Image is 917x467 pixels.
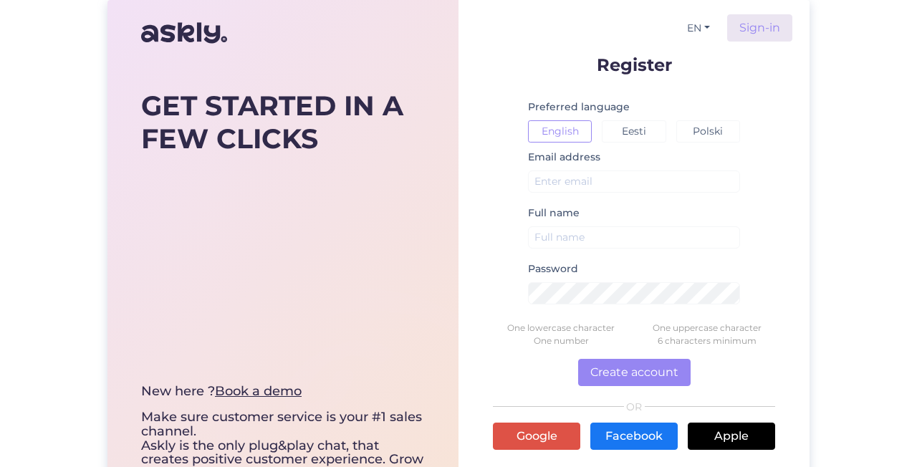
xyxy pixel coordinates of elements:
div: One number [488,334,634,347]
a: Google [493,423,580,450]
input: Enter email [528,170,740,193]
label: Email address [528,150,600,165]
button: EN [681,18,716,39]
button: Create account [578,359,691,386]
button: Eesti [602,120,666,143]
input: Full name [528,226,740,249]
button: Polski [676,120,740,143]
div: New here ? [141,385,425,399]
div: 6 characters minimum [634,334,780,347]
label: Preferred language [528,100,630,115]
img: Askly [141,16,227,50]
a: Sign-in [727,14,792,42]
a: Book a demo [215,383,302,399]
div: GET STARTED IN A FEW CLICKS [141,90,425,155]
div: One uppercase character [634,322,780,334]
label: Password [528,261,578,276]
label: Full name [528,206,580,221]
a: Facebook [590,423,678,450]
button: English [528,120,592,143]
p: Register [493,56,775,74]
a: Apple [688,423,775,450]
div: One lowercase character [488,322,634,334]
span: OR [624,402,645,412]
